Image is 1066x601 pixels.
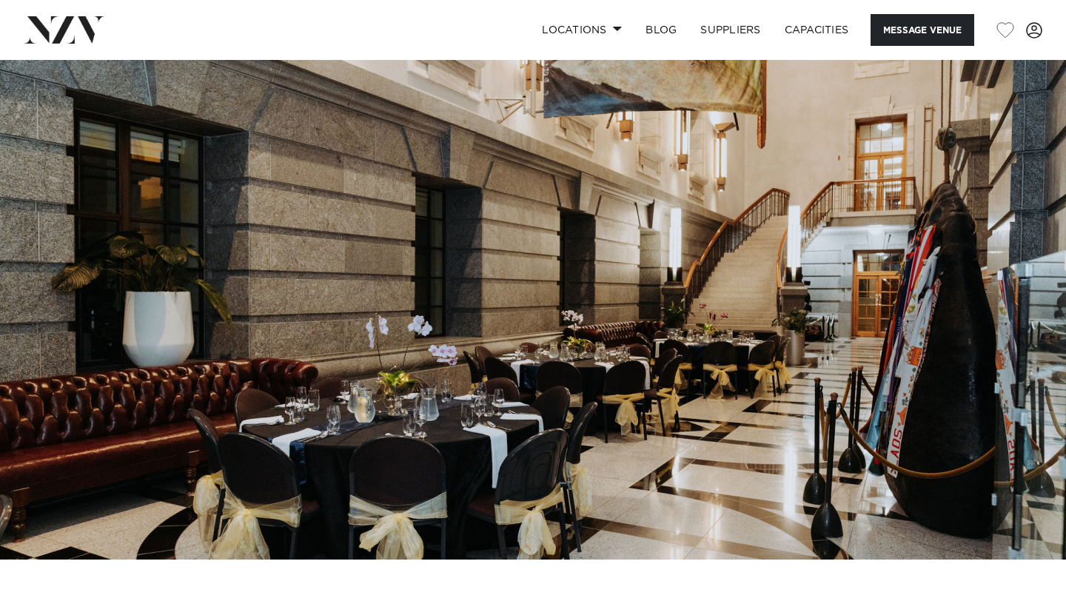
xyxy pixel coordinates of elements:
[634,14,688,46] a: BLOG
[688,14,772,46] a: SUPPLIERS
[24,16,104,43] img: nzv-logo.png
[871,14,974,46] button: Message Venue
[773,14,861,46] a: Capacities
[530,14,634,46] a: Locations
